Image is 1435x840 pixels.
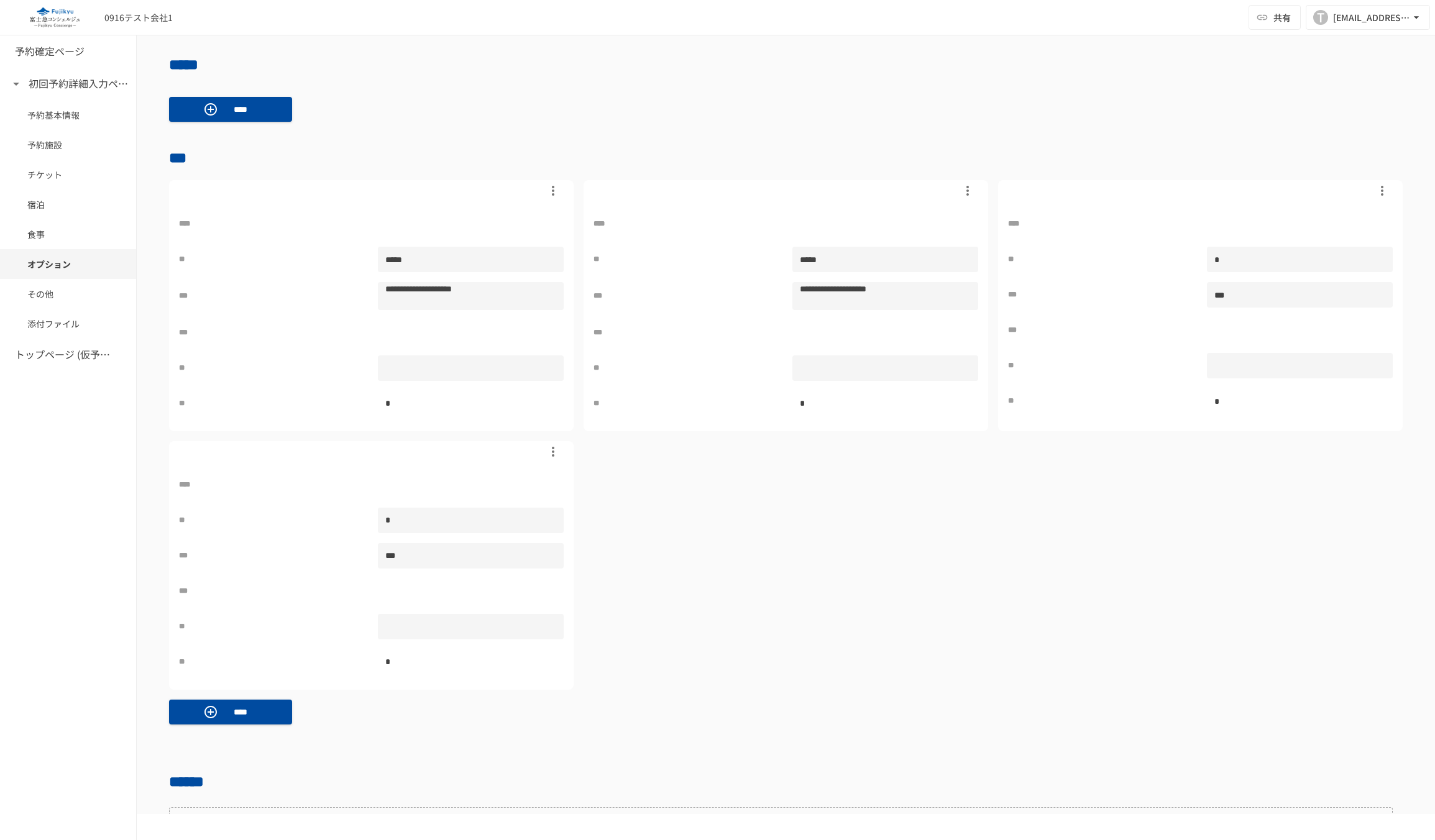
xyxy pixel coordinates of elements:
[27,108,109,122] span: 予約基本情報
[1249,5,1301,30] button: 共有
[27,287,109,301] span: その他
[1333,10,1410,25] div: [EMAIL_ADDRESS][DOMAIN_NAME]
[104,11,173,24] div: 0916テスト会社1
[27,168,109,181] span: チケット
[27,257,109,271] span: オプション
[29,76,128,92] h6: 初回予約詳細入力ページ
[27,317,109,331] span: 添付ファイル
[1273,11,1291,24] span: 共有
[27,227,109,241] span: 食事
[1306,5,1430,30] button: T[EMAIL_ADDRESS][DOMAIN_NAME]
[27,138,109,152] span: 予約施設
[1313,10,1328,25] div: T
[15,43,85,60] h6: 予約確定ページ
[15,347,114,363] h6: トップページ (仮予約一覧)
[15,7,94,27] img: eQeGXtYPV2fEKIA3pizDiVdzO5gJTl2ahLbsPaD2E4R
[27,198,109,211] span: 宿泊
